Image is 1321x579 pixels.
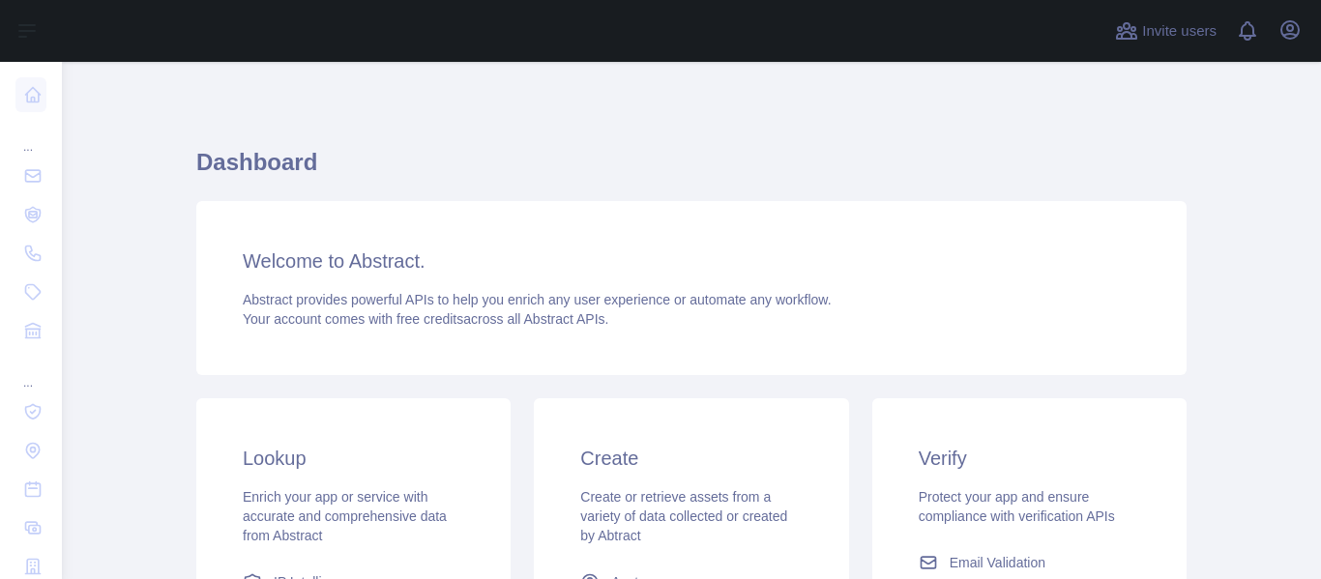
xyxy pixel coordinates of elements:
[243,292,832,307] span: Abstract provides powerful APIs to help you enrich any user experience or automate any workflow.
[243,489,447,543] span: Enrich your app or service with accurate and comprehensive data from Abstract
[1142,20,1217,43] span: Invite users
[15,116,46,155] div: ...
[580,445,802,472] h3: Create
[243,445,464,472] h3: Lookup
[919,489,1115,524] span: Protect your app and ensure compliance with verification APIs
[1111,15,1220,46] button: Invite users
[580,489,787,543] span: Create or retrieve assets from a variety of data collected or created by Abtract
[15,352,46,391] div: ...
[396,311,463,327] span: free credits
[243,247,1140,275] h3: Welcome to Abstract.
[196,147,1187,193] h1: Dashboard
[919,445,1140,472] h3: Verify
[243,311,608,327] span: Your account comes with across all Abstract APIs.
[950,553,1045,572] span: Email Validation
